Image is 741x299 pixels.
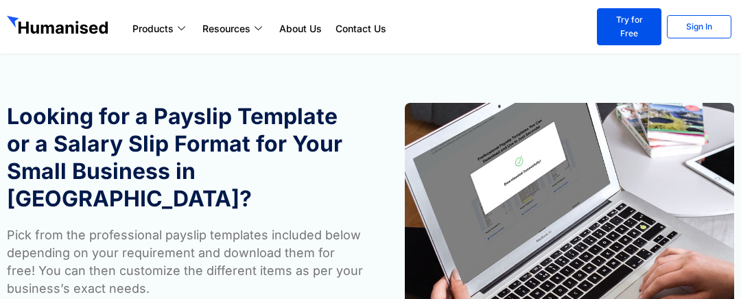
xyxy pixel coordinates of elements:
[597,8,661,45] a: Try for Free
[667,15,731,38] a: Sign In
[329,21,393,37] a: Contact Us
[7,103,364,213] h1: Looking for a Payslip Template or a Salary Slip Format for Your Small Business in [GEOGRAPHIC_DATA]?
[7,16,111,38] img: GetHumanised Logo
[272,21,329,37] a: About Us
[7,226,364,298] p: Pick from the professional payslip templates included below depending on your requirement and dow...
[126,21,196,37] a: Products
[196,21,272,37] a: Resources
